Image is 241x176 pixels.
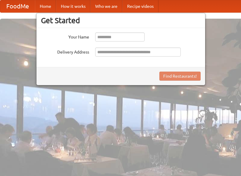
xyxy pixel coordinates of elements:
h3: Get Started [41,16,201,25]
button: Find Restaurants! [159,72,201,81]
a: Home [35,0,56,12]
label: Your Name [41,32,89,40]
a: Who we are [90,0,122,12]
a: FoodMe [0,0,35,12]
label: Delivery Address [41,48,89,55]
a: How it works [56,0,90,12]
a: Recipe videos [122,0,158,12]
